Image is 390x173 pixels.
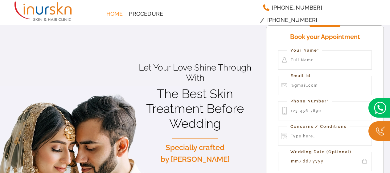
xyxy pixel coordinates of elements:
[135,63,256,83] p: Let Your Love Shine Through With
[103,8,126,20] a: Home
[267,17,318,23] span: [PHONE_NUMBER]
[278,127,372,146] input: Type here...
[287,73,314,79] label: Email Id
[260,2,325,14] a: [PHONE_NUMBER]
[126,8,166,20] a: Procedure
[278,31,372,44] h4: Book your Appointment
[106,11,123,17] span: Home
[287,47,322,54] label: Your Name*
[135,142,256,166] p: Specially crafted by [PERSON_NAME]
[368,98,390,118] img: bridal.png
[278,76,372,95] input: @gmail.com
[135,86,256,131] h1: The Best Skin Treatment Before Wedding
[287,98,332,105] label: Phone Number*
[287,123,350,130] label: Concerns / Conditions
[272,5,322,11] span: [PHONE_NUMBER]
[278,50,372,70] input: Full Name
[368,121,390,141] img: Callc.png
[278,101,372,120] input: 123-456-7890
[129,11,163,17] span: Procedure
[287,149,355,155] label: Wedding Date (Optional)
[264,14,321,26] a: [PHONE_NUMBER]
